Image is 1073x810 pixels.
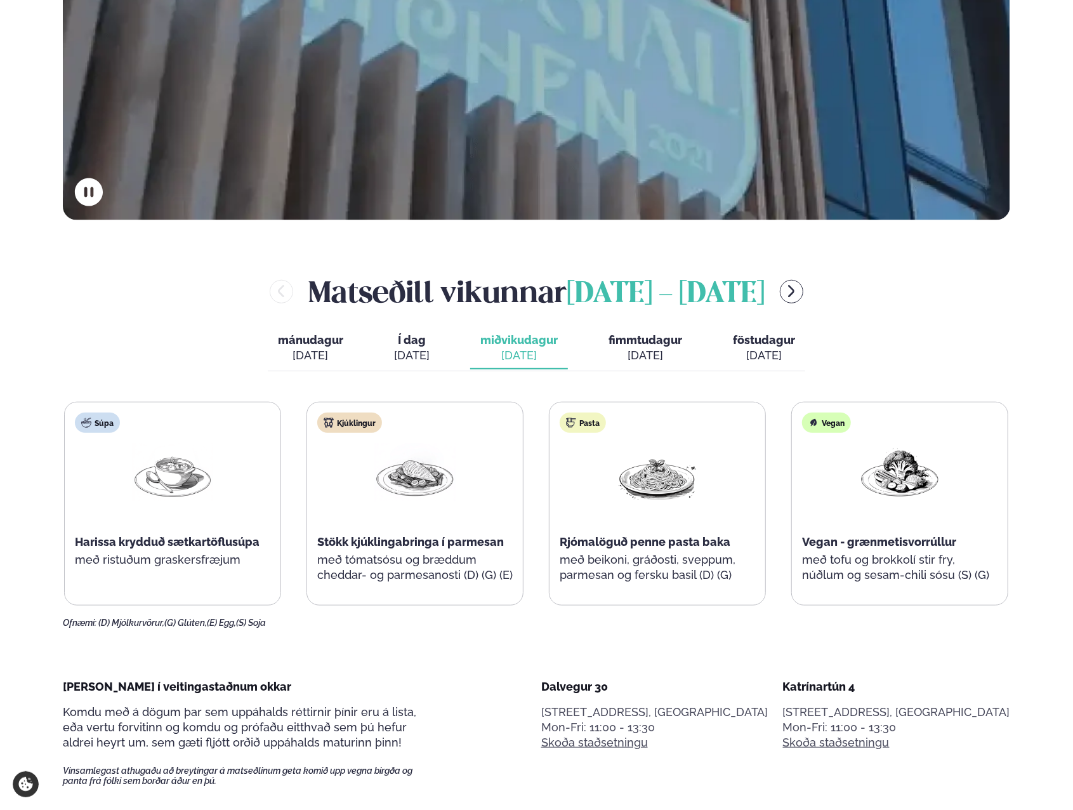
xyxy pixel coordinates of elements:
img: Soup.png [132,443,213,502]
button: mánudagur [DATE] [268,328,353,369]
a: Cookie settings [13,771,39,797]
img: Chicken-breast.png [374,443,456,502]
div: Katrínartún 4 [783,679,1010,694]
button: menu-btn-left [270,280,293,303]
span: fimmtudagur [609,333,682,347]
a: Skoða staðsetningu [541,735,648,750]
span: mánudagur [278,333,343,347]
span: Stökk kjúklingabringa í parmesan [317,535,504,548]
p: [STREET_ADDRESS], [GEOGRAPHIC_DATA] [783,705,1010,720]
a: Skoða staðsetningu [783,735,890,750]
span: (D) Mjólkurvörur, [98,618,164,628]
img: chicken.svg [324,418,334,428]
h2: Matseðill vikunnar [308,271,765,312]
span: Vegan - grænmetisvorrúllur [802,535,956,548]
p: [STREET_ADDRESS], [GEOGRAPHIC_DATA] [541,705,768,720]
div: Vegan [802,413,851,433]
div: [DATE] [278,348,343,363]
img: pasta.svg [566,418,576,428]
p: með beikoni, gráðosti, sveppum, parmesan og fersku basil (D) (G) [560,552,755,583]
span: [PERSON_NAME] í veitingastaðnum okkar [63,680,291,693]
div: [DATE] [480,348,558,363]
p: með tofu og brokkolí stir fry, núðlum og sesam-chili sósu (S) (G) [802,552,997,583]
span: Vinsamlegast athugaðu að breytingar á matseðlinum geta komið upp vegna birgða og panta frá fólki ... [63,766,435,786]
img: Vegan.png [859,443,940,502]
div: Mon-Fri: 11:00 - 13:30 [541,720,768,735]
span: Rjómalöguð penne pasta baka [560,535,730,548]
div: Kjúklingur [317,413,382,433]
img: Spagetti.png [617,443,698,502]
p: með ristuðum graskersfræjum [75,552,270,568]
span: (S) Soja [236,618,266,628]
img: soup.svg [81,418,91,428]
div: Dalvegur 30 [541,679,768,694]
span: [DATE] - [DATE] [567,281,765,309]
div: Súpa [75,413,120,433]
div: Pasta [560,413,606,433]
span: Ofnæmi: [63,618,96,628]
button: föstudagur [DATE] [723,328,805,369]
span: miðvikudagur [480,333,558,347]
span: (E) Egg, [207,618,236,628]
span: Í dag [394,333,430,348]
img: Vegan.svg [808,418,819,428]
div: [DATE] [609,348,682,363]
button: menu-btn-right [780,280,803,303]
div: [DATE] [394,348,430,363]
span: Komdu með á dögum þar sem uppáhalds réttirnir þínir eru á lista, eða vertu forvitinn og komdu og ... [63,705,416,749]
div: Mon-Fri: 11:00 - 13:30 [783,720,1010,735]
button: Í dag [DATE] [384,328,440,369]
div: [DATE] [733,348,795,363]
span: (G) Glúten, [164,618,207,628]
button: miðvikudagur [DATE] [470,328,568,369]
span: Harissa krydduð sætkartöflusúpa [75,535,260,548]
p: með tómatsósu og bræddum cheddar- og parmesanosti (D) (G) (E) [317,552,513,583]
span: föstudagur [733,333,795,347]
button: fimmtudagur [DATE] [598,328,692,369]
